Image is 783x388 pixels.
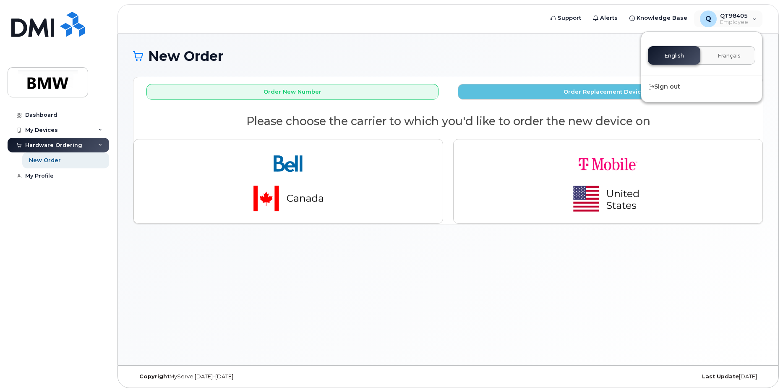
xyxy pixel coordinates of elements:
img: bell-18aeeabaf521bd2b78f928a02ee3b89e57356879d39bd386a17a7cccf8069aed.png [230,146,347,217]
span: Français [718,52,741,59]
h1: New Order [133,49,763,63]
button: Order Replacement Device [458,84,750,100]
iframe: Messenger Launcher [746,351,777,382]
h2: Please choose the carrier to which you'd like to order the new device on [133,115,763,128]
button: Order New Number [146,84,438,100]
img: t-mobile-78392d334a420d5b7f0e63d4fa81f6287a21d394dc80d677554bb55bbab1186f.png [549,146,667,217]
strong: Copyright [139,373,170,380]
div: Sign out [641,79,762,94]
div: [DATE] [553,373,763,380]
div: MyServe [DATE]–[DATE] [133,373,343,380]
strong: Last Update [702,373,739,380]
